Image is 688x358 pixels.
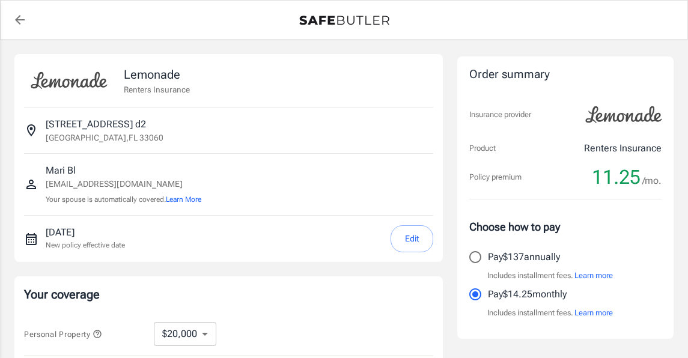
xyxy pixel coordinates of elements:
[469,142,496,154] p: Product
[579,98,669,132] img: Lemonade
[24,330,102,339] span: Personal Property
[46,178,201,190] p: [EMAIL_ADDRESS][DOMAIN_NAME]
[24,64,114,97] img: Lemonade
[24,232,38,246] svg: New policy start date
[642,172,662,189] span: /mo.
[488,287,567,302] p: Pay $14.25 monthly
[46,132,163,144] p: [GEOGRAPHIC_DATA] , FL 33060
[24,123,38,138] svg: Insured address
[124,83,190,96] p: Renters Insurance
[487,307,613,319] p: Includes installment fees.
[584,141,662,156] p: Renters Insurance
[469,66,662,83] div: Order summary
[488,250,560,264] p: Pay $137 annually
[124,65,190,83] p: Lemonade
[46,240,125,250] p: New policy effective date
[574,307,613,319] button: Learn more
[299,16,389,25] img: Back to quotes
[46,163,201,178] p: Mari Bl
[24,177,38,192] svg: Insured person
[46,225,125,240] p: [DATE]
[166,194,201,205] button: Learn More
[592,165,641,189] span: 11.25
[24,327,102,341] button: Personal Property
[574,270,613,282] button: Learn more
[46,117,146,132] p: [STREET_ADDRESS] d2
[487,270,613,282] p: Includes installment fees.
[469,109,531,121] p: Insurance provider
[469,219,662,235] p: Choose how to pay
[469,171,522,183] p: Policy premium
[391,225,433,252] button: Edit
[24,286,433,303] p: Your coverage
[8,8,32,32] a: back to quotes
[46,194,201,205] p: Your spouse is automatically covered.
